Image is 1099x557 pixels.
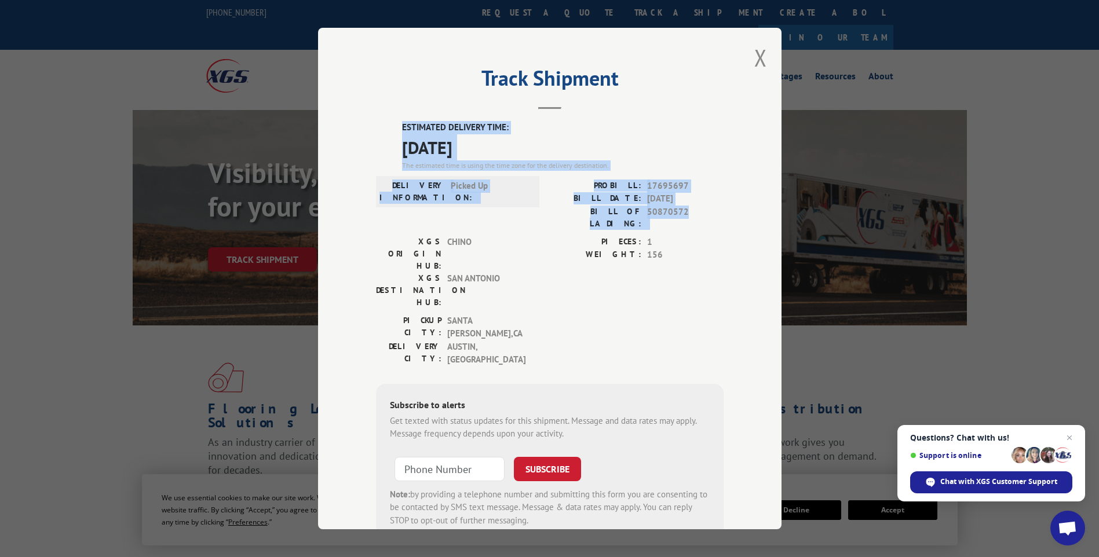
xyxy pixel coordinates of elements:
[647,192,724,206] span: [DATE]
[910,471,1072,493] div: Chat with XGS Customer Support
[1050,511,1085,545] div: Open chat
[376,340,441,367] label: DELIVERY CITY:
[390,489,410,500] strong: Note:
[451,179,529,204] span: Picked Up
[647,206,724,230] span: 50870572
[390,415,710,441] div: Get texted with status updates for this shipment. Message and data rates may apply. Message frequ...
[550,192,641,206] label: BILL DATE:
[550,179,641,193] label: PROBILL:
[447,236,525,272] span: CHINO
[376,272,441,309] label: XGS DESTINATION HUB:
[550,248,641,262] label: WEIGHT:
[447,314,525,340] span: SANTA [PERSON_NAME] , CA
[754,42,767,73] button: Close modal
[447,340,525,367] span: AUSTIN , [GEOGRAPHIC_DATA]
[376,70,724,92] h2: Track Shipment
[910,451,1007,460] span: Support is online
[402,134,724,160] span: [DATE]
[940,477,1057,487] span: Chat with XGS Customer Support
[379,179,445,204] label: DELIVERY INFORMATION:
[550,236,641,249] label: PIECES:
[376,314,441,340] label: PICKUP CITY:
[514,457,581,481] button: SUBSCRIBE
[376,236,441,272] label: XGS ORIGIN HUB:
[910,433,1072,442] span: Questions? Chat with us!
[647,248,724,262] span: 156
[390,398,710,415] div: Subscribe to alerts
[647,236,724,249] span: 1
[395,457,505,481] input: Phone Number
[647,179,724,193] span: 17695697
[447,272,525,309] span: SAN ANTONIO
[1063,431,1076,445] span: Close chat
[402,121,724,134] label: ESTIMATED DELIVERY TIME:
[402,160,724,171] div: The estimated time is using the time zone for the delivery destination.
[390,488,710,527] div: by providing a telephone number and submitting this form you are consenting to be contacted by SM...
[550,206,641,230] label: BILL OF LADING:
